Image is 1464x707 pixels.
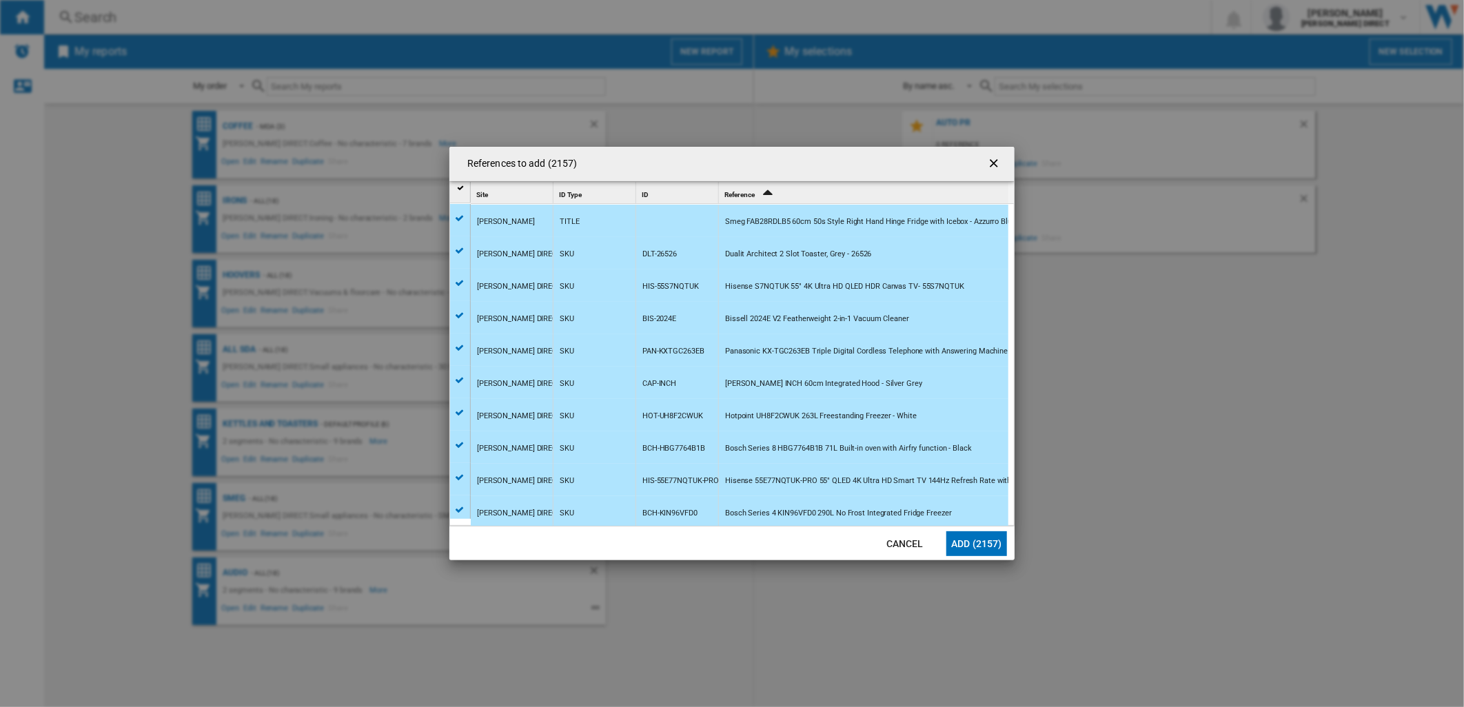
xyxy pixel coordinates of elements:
div: Dualit Architect 2 Slot Toaster, Grey - 26526 [725,238,872,270]
div: [PERSON_NAME] INCH 60cm Integrated Hood - Silver Grey [725,368,922,400]
div: Sort None [556,182,636,203]
div: ID Type Sort None [556,182,636,203]
div: Bosch Series 8 HBG7764B1B 71L Built-in oven with Airfry function - Black [725,433,972,464]
div: SKU [560,368,574,400]
div: SKU [560,271,574,303]
div: SKU [560,400,574,432]
div: [PERSON_NAME] DIRECT [477,303,562,335]
div: SKU [560,303,574,335]
div: HOT-UH8F2CWUK [642,400,703,432]
div: SKU [560,433,574,464]
span: Reference [724,191,755,198]
div: BCH-KIN96VFD0 [642,498,698,529]
div: SKU [560,465,574,497]
div: DLT-26526 [642,238,677,270]
div: Smeg FAB28RDLB5 60cm 50s Style Right Hand Hinge Fridge with Icebox - Azzurro Blue [725,206,1016,238]
span: Site [476,191,488,198]
div: Site Sort None [474,182,553,203]
div: HIS-55S7NQTUK [642,271,699,303]
div: SKU [560,498,574,529]
div: Sort Ascending [722,182,1008,203]
div: [PERSON_NAME] DIRECT [477,336,562,367]
div: SKU [560,336,574,367]
div: Bosch Series 4 KIN96VFD0 290L No Frost Integrated Fridge Freezer [725,498,952,529]
div: [PERSON_NAME] DIRECT [477,238,562,270]
div: Hotpoint UH8F2CWUK 263L Freestanding Freezer - White [725,400,917,432]
div: SKU [560,238,574,270]
div: Bissell 2024E V2 Featherweight 2-in-1 Vacuum Cleaner [725,303,909,335]
span: ID [642,191,649,198]
div: [PERSON_NAME] DIRECT [477,368,562,400]
div: Sort None [639,182,718,203]
div: TITLE [560,206,580,238]
div: Panasonic KX-TGC263EB Triple Digital Cordless Telephone with Answering Machine [725,336,1008,367]
div: CAP-INCH [642,368,676,400]
div: PAN-KXTGC263EB [642,336,704,367]
button: getI18NText('BUTTONS.CLOSE_DIALOG') [982,150,1009,178]
div: HIS-55E77NQTUK-PRO [642,465,719,497]
div: Reference Sort Ascending [722,182,1008,203]
div: [PERSON_NAME] DIRECT [477,400,562,432]
div: BCH-HBG7764B1B [642,433,705,464]
ng-md-icon: getI18NText('BUTTONS.CLOSE_DIALOG') [987,156,1004,173]
div: [PERSON_NAME] DIRECT [477,465,562,497]
div: [PERSON_NAME] DIRECT [477,498,562,529]
button: Cancel [875,531,935,556]
button: Add (2157) [946,531,1007,556]
div: ID Sort None [639,182,718,203]
div: [PERSON_NAME] [477,206,535,238]
h4: References to add (2157) [460,157,577,171]
span: Sort Ascending [756,191,778,198]
div: [PERSON_NAME] DIRECT [477,433,562,464]
div: BIS-2024E [642,303,676,335]
span: ID Type [559,191,582,198]
div: Hisense S7NQTUK 55" 4K Ultra HD QLED HDR Canvas TV- 55S7NQTUK [725,271,964,303]
div: [PERSON_NAME] DIRECT [477,271,562,303]
div: Hisense 55E77NQTUK-PRO 55" QLED 4K Ultra HD Smart TV 144Hz Refresh Rate with Freely [725,465,1034,497]
div: Sort None [474,182,553,203]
